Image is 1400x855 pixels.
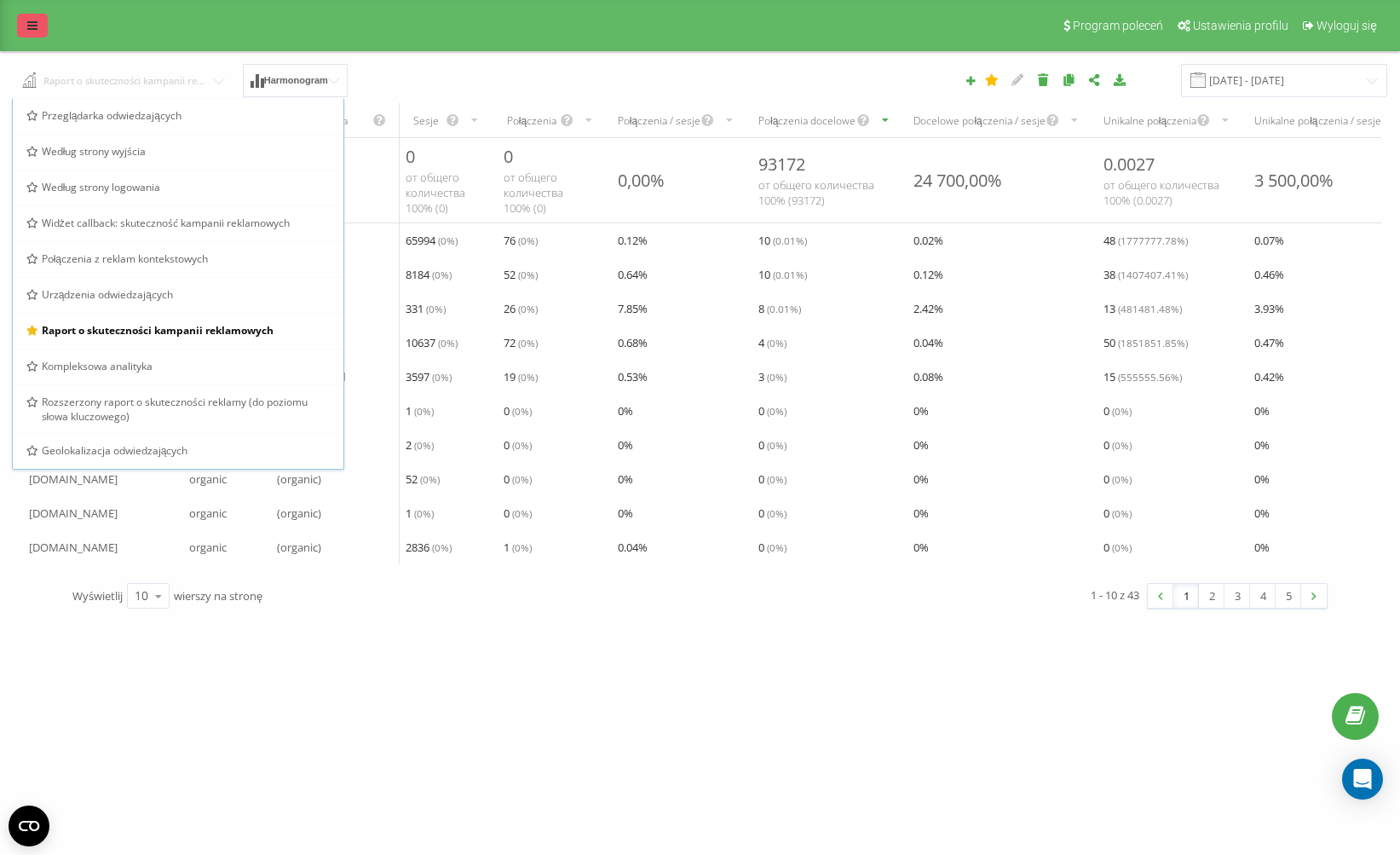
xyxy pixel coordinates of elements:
[1103,503,1132,523] span: 0
[406,298,446,319] span: 331
[518,370,538,384] span: ( 0 %)
[518,268,538,281] span: ( 0 %)
[1036,73,1051,85] i: Usuń raport
[512,438,532,452] span: ( 0 %)
[512,404,532,418] span: ( 0 %)
[42,395,331,424] span: Rozszerzony raport o skuteczności reklamy (do poziomu słowa kluczowego)
[42,287,173,302] span: Urządzenia odwiedzających
[504,469,532,489] span: 0
[758,153,805,176] span: 93172
[189,503,227,523] span: organic
[1118,370,1182,384] span: ( 555555.56 %)
[1103,113,1196,128] div: Unikalne połączenia
[512,506,532,520] span: ( 0 %)
[767,540,786,554] span: ( 0 %)
[758,332,786,353] span: 4
[1103,298,1182,319] span: 13
[72,588,123,604] span: Wyświetlij
[1254,469,1270,489] span: 0 %
[1254,503,1270,523] span: 0 %
[618,264,648,285] span: 0.64 %
[913,332,943,353] span: 0.04 %
[1193,19,1288,32] span: Ustawienia profilu
[1118,336,1188,350] span: ( 1851851.85 %)
[767,302,801,315] span: ( 0.01 %)
[414,404,434,418] span: ( 0 %)
[618,230,648,251] span: 0.12 %
[618,113,700,128] div: Połączenia / sesje
[135,587,148,604] div: 10
[1103,153,1155,176] span: 0.0027
[758,177,874,208] span: от общего количества 100% ( 93172 )
[504,145,513,168] span: 0
[618,401,633,421] span: 0 %
[1087,73,1102,85] i: Udostępnij ustawienia raportu
[504,230,538,251] span: 76
[174,588,262,604] span: wierszy na stronę
[1103,469,1132,489] span: 0
[1254,401,1270,421] span: 0 %
[758,503,786,523] span: 0
[42,323,274,338] span: Raport o skuteczności kampanii reklamowych
[618,435,633,455] span: 0 %
[1103,435,1132,455] span: 0
[773,268,807,281] span: ( 0.01 %)
[277,469,321,489] span: (organic)
[504,435,532,455] span: 0
[406,264,452,285] span: 8184
[1254,113,1380,128] div: Unikalne połączenia / sesje
[1112,438,1132,452] span: ( 0 %)
[504,537,532,557] span: 1
[618,503,633,523] span: 0 %
[1103,177,1219,208] span: от общего количества 100% ( 0.0027 )
[42,251,208,266] span: Połączenia z reklam kontekstowych
[767,370,786,384] span: ( 0 %)
[243,64,348,97] button: Harmonogram
[406,230,458,251] span: 65994
[504,298,538,319] span: 26
[1112,472,1132,486] span: ( 0 %)
[518,234,538,247] span: ( 0 %)
[432,540,452,554] span: ( 0 %)
[913,169,1002,192] div: 24 700,00%
[1062,73,1076,85] i: Kopiuj raport
[277,537,321,557] span: (organic)
[1103,401,1132,421] span: 0
[618,469,633,489] span: 0 %
[758,401,786,421] span: 0
[758,298,801,319] span: 8
[1254,230,1284,251] span: 0.07 %
[913,435,929,455] span: 0 %
[913,113,1045,128] div: Docelowe połączenia / sesje
[189,469,227,489] span: organic
[406,401,434,421] span: 1
[1342,759,1383,800] div: Open Intercom Messenger
[504,170,563,216] span: от общего количества 100% ( 0 )
[42,443,188,458] span: Geolokalizacja odwiedzających
[42,180,161,194] span: Według strony logowania
[19,103,1381,564] div: scrollable content
[1103,264,1188,285] span: 38
[618,367,648,387] span: 0.53 %
[438,234,458,247] span: ( 0 %)
[1199,584,1224,608] a: 2
[42,108,181,123] span: Przeglądarka odwiedzających
[913,401,929,421] span: 0 %
[913,230,943,251] span: 0.02 %
[414,438,434,452] span: ( 0 %)
[913,537,929,557] span: 0 %
[618,537,648,557] span: 0.04 %
[1112,404,1132,418] span: ( 0 %)
[1254,367,1284,387] span: 0.42 %
[618,332,648,353] span: 0.68 %
[414,506,434,520] span: ( 0 %)
[1103,230,1188,251] span: 48
[504,113,560,128] div: Połączenia
[913,264,943,285] span: 0.12 %
[29,537,118,557] span: [DOMAIN_NAME]
[29,469,118,489] span: [DOMAIN_NAME]
[767,438,786,452] span: ( 0 %)
[1254,264,1284,285] span: 0.46 %
[406,367,452,387] span: 3597
[1118,302,1182,315] span: ( 481481.48 %)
